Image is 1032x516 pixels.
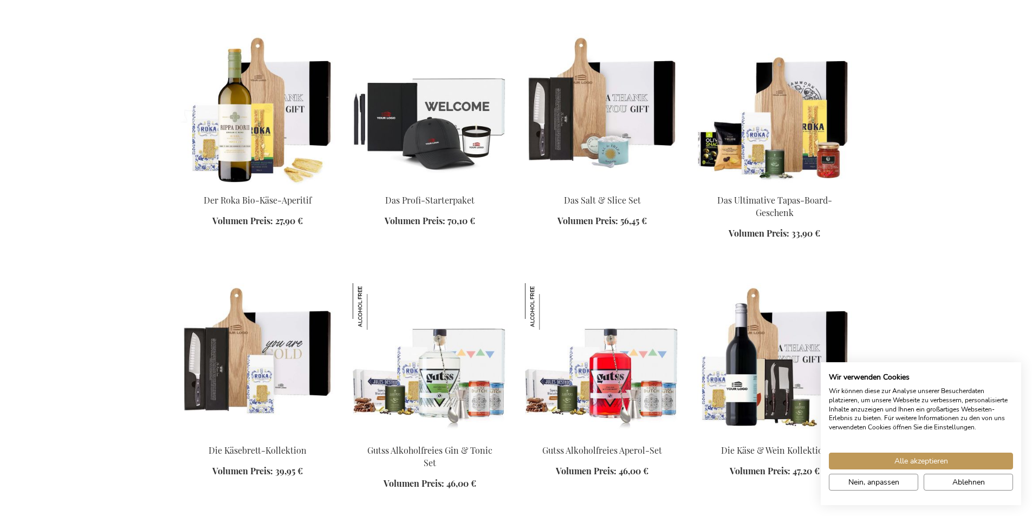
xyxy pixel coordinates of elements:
[384,478,444,489] span: Volumen Preis:
[556,465,616,476] span: Volumen Preis:
[556,465,648,478] a: Volumen Preis: 46,00 €
[385,215,445,226] span: Volumen Preis:
[384,478,476,490] a: Volumen Preis: 46,00 €
[952,476,985,488] span: Ablehnen
[525,283,680,435] img: Gutss Non-Alcoholic Aperol Set
[557,215,618,226] span: Volumen Preis:
[525,430,680,441] a: Gutss Non-Alcoholic Aperol Set Gutss Alkoholfreies Aperol-Set
[697,33,852,185] img: The Ultimate Tapas Board Gift
[791,227,820,239] span: 33,90 €
[275,215,303,226] span: 27,90 €
[848,476,899,488] span: Nein, anpassen
[353,430,508,441] a: Gutss Non-Alcoholic Gin & Tonic Set Gutss Alkoholfreies Gin & Tonic Set
[367,445,492,468] a: Gutss Alkoholfreies Gin & Tonic Set
[924,474,1013,491] button: Alle verweigern cookies
[525,33,680,185] img: The Salt & Slice Set Exclusive Business Gift
[385,215,475,227] a: Volumen Preis: 70,10 €
[212,215,273,226] span: Volumen Preis:
[829,387,1013,432] p: Wir können diese zur Analyse unserer Besucherdaten platzieren, um unsere Webseite zu verbessern, ...
[212,465,303,478] a: Volumen Preis: 39,95 €
[212,465,273,476] span: Volumen Preis:
[829,453,1013,469] button: Akzeptieren Sie alle cookies
[353,180,508,191] a: The Professional Starter Kit
[525,180,680,191] a: The Salt & Slice Set Exclusive Business Gift
[721,445,828,456] a: Die Käse & Wein Kollektion
[894,455,948,467] span: Alle akzeptieren
[717,194,832,218] a: Das Ultimative Tapas-Board-Geschenk
[525,283,572,330] img: Gutss Alkoholfreies Aperol-Set
[729,227,789,239] span: Volumen Preis:
[180,283,335,435] img: The Cheese Board Collection
[180,33,335,185] img: Der Roka Bio-Käse-Aperitif
[829,474,918,491] button: cookie Einstellungen anpassen
[353,283,399,330] img: Gutss Alkoholfreies Gin & Tonic Set
[180,430,335,441] a: The Cheese Board Collection
[829,373,1013,382] h2: Wir verwenden Cookies
[564,194,641,206] a: Das Salt & Slice Set
[730,465,820,478] a: Volumen Preis: 47,20 €
[275,465,303,476] span: 39,95 €
[793,465,820,476] span: 47,20 €
[619,465,648,476] span: 46,00 €
[447,215,475,226] span: 70,10 €
[212,215,303,227] a: Volumen Preis: 27,90 €
[729,227,820,240] a: Volumen Preis: 33,90 €
[620,215,647,226] span: 56,45 €
[209,445,307,456] a: Die Käsebrett-Kollektion
[353,283,508,435] img: Gutss Non-Alcoholic Gin & Tonic Set
[353,33,508,185] img: The Professional Starter Kit
[557,215,647,227] a: Volumen Preis: 56,45 €
[542,445,662,456] a: Gutss Alkoholfreies Aperol-Set
[180,180,335,191] a: Der Roka Bio-Käse-Aperitif
[697,180,852,191] a: The Ultimate Tapas Board Gift
[730,465,790,476] span: Volumen Preis:
[204,194,311,206] a: Der Roka Bio-Käse-Aperitif
[385,194,475,206] a: Das Profi-Starterpaket
[697,430,852,441] a: Die Käse & Wein Kollektion
[697,283,852,435] img: Die Käse & Wein Kollektion
[446,478,476,489] span: 46,00 €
